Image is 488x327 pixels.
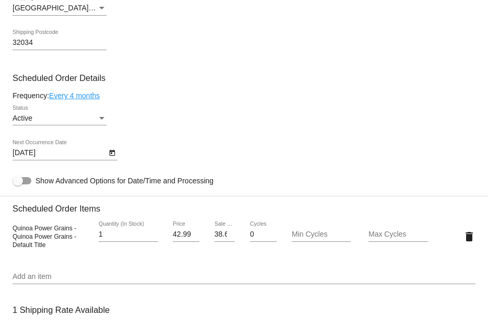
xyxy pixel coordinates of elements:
span: Active [13,114,32,122]
a: Every 4 months [49,91,100,100]
input: Max Cycles [368,230,428,239]
h3: Scheduled Order Details [13,73,475,83]
input: Next Occurrence Date [13,149,106,157]
h3: 1 Shipping Rate Available [13,299,110,321]
input: Quantity (In Stock) [99,230,158,239]
input: Min Cycles [292,230,351,239]
button: Open calendar [106,147,117,158]
input: Price [173,230,199,239]
span: Quinoa Power Grains - Quinoa Power Grains - Default Title [13,225,76,249]
h3: Scheduled Order Items [13,196,475,214]
span: Show Advanced Options for Date/Time and Processing [35,176,213,186]
div: Frequency: [13,91,475,100]
span: [GEOGRAPHIC_DATA] | [US_STATE] [13,4,135,12]
input: Cycles [250,230,277,239]
mat-icon: delete [463,230,475,243]
input: Sale Price [215,230,235,239]
input: Shipping Postcode [13,39,106,47]
mat-select: Status [13,114,106,123]
input: Add an item [13,273,475,281]
mat-select: Shipping State [13,4,106,13]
